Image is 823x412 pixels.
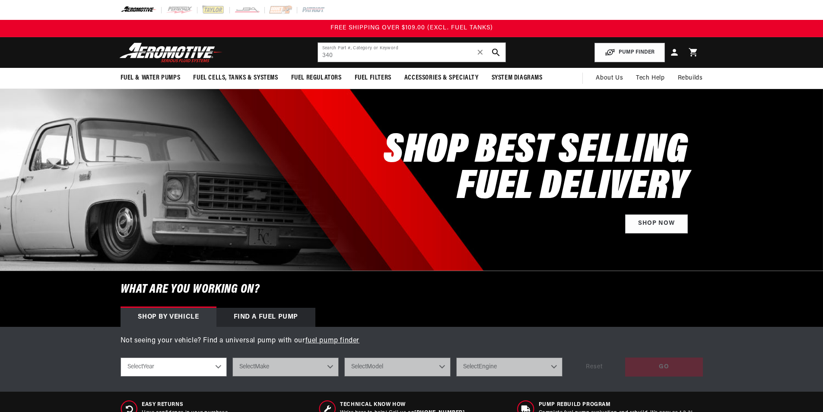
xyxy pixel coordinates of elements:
span: About Us [596,75,623,81]
summary: Accessories & Specialty [398,68,485,88]
img: Aeromotive [117,42,225,63]
span: Fuel & Water Pumps [121,73,181,83]
input: Search by Part Number, Category or Keyword [318,43,505,62]
summary: Fuel Cells, Tanks & Systems [187,68,284,88]
summary: Fuel Filters [348,68,398,88]
span: Fuel Filters [355,73,391,83]
span: ✕ [477,45,484,59]
a: fuel pump finder [305,337,360,344]
span: Fuel Cells, Tanks & Systems [193,73,278,83]
select: Model [344,358,451,377]
div: Find a Fuel Pump [216,308,316,327]
span: Technical Know How [340,401,464,409]
div: Shop by vehicle [121,308,216,327]
button: PUMP FINDER [594,43,665,62]
span: Pump Rebuild program [539,401,693,409]
p: Not seeing your vehicle? Find a universal pump with our [121,335,703,347]
summary: Fuel Regulators [285,68,348,88]
select: Engine [456,358,562,377]
a: Shop Now [625,214,688,234]
summary: System Diagrams [485,68,549,88]
h6: What are you working on? [99,271,724,308]
span: Tech Help [636,73,664,83]
select: Year [121,358,227,377]
span: Fuel Regulators [291,73,342,83]
h2: SHOP BEST SELLING FUEL DELIVERY [384,133,687,206]
select: Make [232,358,339,377]
button: search button [486,43,505,62]
summary: Tech Help [629,68,671,89]
span: System Diagrams [492,73,543,83]
summary: Fuel & Water Pumps [114,68,187,88]
span: Easy Returns [142,401,229,409]
a: About Us [589,68,629,89]
span: Rebuilds [678,73,703,83]
span: Accessories & Specialty [404,73,479,83]
span: FREE SHIPPING OVER $109.00 (EXCL. FUEL TANKS) [330,25,493,31]
summary: Rebuilds [671,68,709,89]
